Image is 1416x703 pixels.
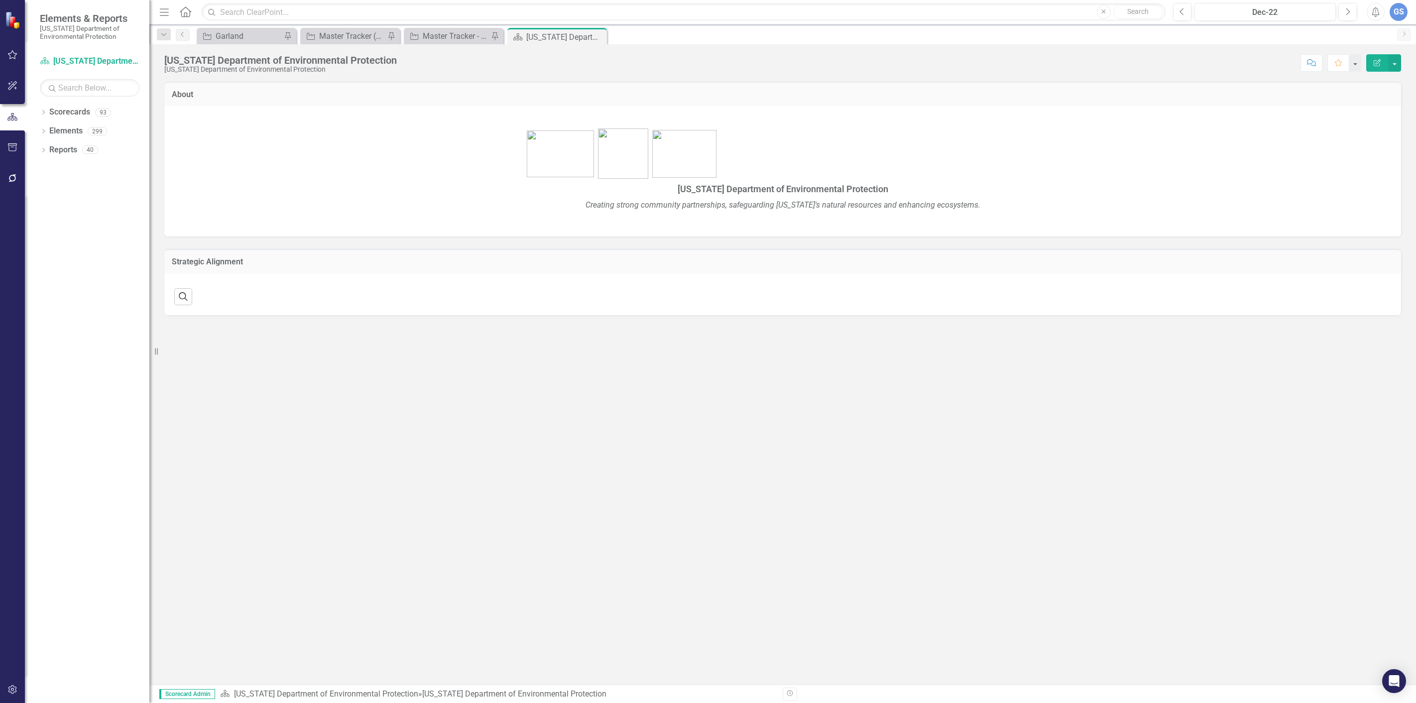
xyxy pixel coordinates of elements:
[49,125,83,137] a: Elements
[40,79,139,97] input: Search Below...
[82,146,98,154] div: 40
[5,11,22,29] img: ClearPoint Strategy
[423,30,488,42] div: Master Tracker - Current User
[164,55,397,66] div: [US_STATE] Department of Environmental Protection
[652,130,716,178] img: bird1.png
[319,30,385,42] div: Master Tracker (External)
[216,30,281,42] div: Garland
[164,66,397,73] div: [US_STATE] Department of Environmental Protection
[49,107,90,118] a: Scorecards
[172,90,1394,99] h3: About
[1113,5,1163,19] button: Search
[95,108,111,117] div: 93
[422,689,606,699] div: [US_STATE] Department of Environmental Protection
[526,31,604,43] div: [US_STATE] Department of Environmental Protection
[159,689,215,699] span: Scorecard Admin
[1382,669,1406,693] div: Open Intercom Messenger
[234,689,418,699] a: [US_STATE] Department of Environmental Protection
[1198,6,1332,18] div: Dec-22
[199,30,281,42] a: Garland
[527,130,594,177] img: bhsp1.png
[586,200,980,210] em: Creating strong community partnerships, safeguarding [US_STATE]'s natural resources and enhancing...
[1194,3,1336,21] button: Dec-22
[40,24,139,41] small: [US_STATE] Department of Environmental Protection
[202,3,1166,21] input: Search ClearPoint...
[678,184,888,194] span: [US_STATE] Department of Environmental Protection
[1127,7,1149,15] span: Search
[172,257,1394,266] h3: Strategic Alignment
[49,144,77,156] a: Reports
[406,30,488,42] a: Master Tracker - Current User
[303,30,385,42] a: Master Tracker (External)
[1390,3,1408,21] button: GS
[40,12,139,24] span: Elements & Reports
[88,127,107,135] div: 299
[220,689,775,700] div: »
[40,56,139,67] a: [US_STATE] Department of Environmental Protection
[598,128,648,179] img: FL-DEP-LOGO-color-sam%20v4.jpg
